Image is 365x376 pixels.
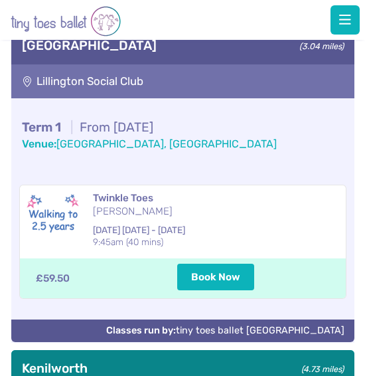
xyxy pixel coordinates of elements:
[86,185,346,225] td: Twinkle Toes
[11,3,121,40] img: tiny toes ballet
[22,120,319,136] h4: From [DATE]
[93,236,339,248] small: 9:45am (40 mins)
[106,325,344,336] a: Classes run by:tiny toes ballet [GEOGRAPHIC_DATA]
[11,64,354,98] div: Lillington Social Club
[93,225,120,235] span: [DATE]
[93,205,339,219] small: [PERSON_NAME]
[20,258,86,298] td: £59.50
[122,225,185,235] span: [DATE] - [DATE]
[22,138,277,150] a: Venue:[GEOGRAPHIC_DATA], [GEOGRAPHIC_DATA]
[106,325,176,336] strong: Classes run by:
[22,138,56,150] strong: Venue:
[297,361,343,375] small: (4.73 miles)
[22,120,61,135] span: Term 1
[295,38,343,52] small: (3.04 miles)
[64,120,80,135] span: |
[177,264,254,290] button: Book Now
[27,192,80,237] img: Walking to Twinkle New (May 2025)
[22,38,344,54] h3: [GEOGRAPHIC_DATA]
